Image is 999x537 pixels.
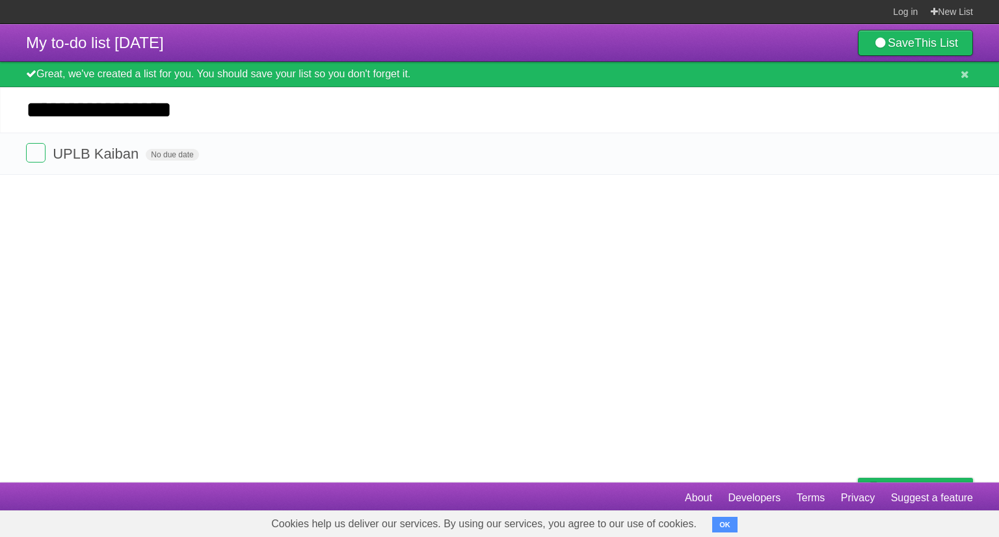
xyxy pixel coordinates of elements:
[146,149,198,161] span: No due date
[712,517,738,532] button: OK
[864,478,882,501] img: Buy me a coffee
[26,143,46,163] label: Done
[797,486,825,510] a: Terms
[258,511,710,537] span: Cookies help us deliver our services. By using our services, you agree to our use of cookies.
[885,478,966,501] span: Buy me a coffee
[841,486,875,510] a: Privacy
[26,34,164,51] span: My to-do list [DATE]
[858,478,973,502] a: Buy me a coffee
[858,30,973,56] a: SaveThis List
[685,486,712,510] a: About
[53,146,142,162] span: UPLB Kaiban
[914,36,958,49] b: This List
[728,486,780,510] a: Developers
[891,486,973,510] a: Suggest a feature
